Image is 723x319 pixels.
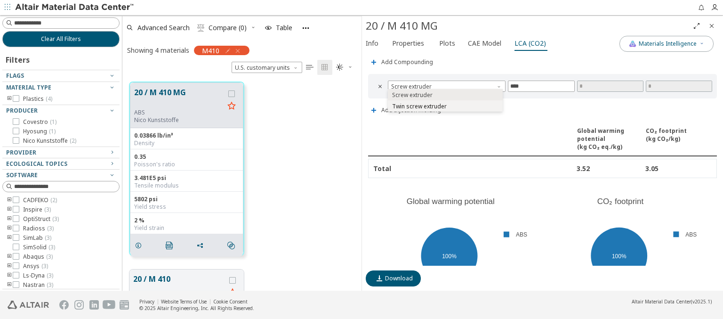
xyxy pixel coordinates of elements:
[366,101,445,120] button: Add Injection molding
[632,298,691,305] span: Altair Material Data Center
[134,132,239,139] div: 0.03866 lb/in³
[227,242,235,249] i: 
[23,262,48,270] span: Ansys
[23,225,54,232] span: Radioss
[6,281,13,289] i: toogle group
[50,196,57,204] span: ( 2 )
[127,46,189,55] div: Showing 4 materials
[302,60,317,75] button: Table View
[645,164,712,173] div: 3.05
[166,242,173,249] i: 
[134,139,239,147] div: Density
[23,281,53,289] span: Nastran
[134,87,224,109] button: 20 / M 410 MG
[514,36,546,51] span: LCA (CO2)
[6,196,13,204] i: toogle group
[6,148,36,156] span: Provider
[2,70,120,82] button: Flags
[6,253,13,261] i: toogle group
[6,72,24,80] span: Flags
[23,196,57,204] span: CADFEKO
[23,206,51,213] span: Inspire
[646,127,712,151] div: CO₂ footprint ( kg CO₂/kg )
[2,158,120,170] button: Ecological Topics
[23,137,76,145] span: Nico Kunststoffe
[50,118,56,126] span: ( 1 )
[46,95,52,103] span: ( 4 )
[122,75,361,291] div: grid
[366,53,437,72] button: Add Compounding
[70,137,76,145] span: ( 2 )
[373,164,506,173] div: Total
[161,298,207,305] a: Website Terms of Use
[381,59,433,65] span: Add Compounding
[225,286,240,301] button: Favorite
[23,128,56,135] span: Hyosung
[23,95,52,103] span: Plastics
[629,40,636,48] img: AI Copilot
[134,224,239,232] div: Yield strain
[632,298,712,305] div: (v2025.1)
[209,25,247,31] span: Compare (0)
[439,36,455,51] span: Plots
[276,25,292,31] span: Table
[232,62,302,73] div: Unit System
[161,236,181,255] button: PDF Download
[321,64,329,71] i: 
[134,174,239,182] div: 3.481E5 psi
[224,99,239,114] button: Favorite
[6,262,13,270] i: toogle group
[366,270,421,286] button: Download
[332,60,357,75] button: Theme
[6,83,51,91] span: Material Type
[44,205,51,213] span: ( 3 )
[317,60,332,75] button: Tile View
[336,64,344,71] i: 
[689,18,704,33] button: Full Screen
[47,281,53,289] span: ( 3 )
[197,24,205,32] i: 
[134,161,239,168] div: Poisson's ratio
[577,127,643,151] div: Global warming potential ( kg CO₂ eq./kg )
[577,164,643,173] div: 3.52
[306,64,313,71] i: 
[192,236,212,255] button: Share
[385,275,413,282] span: Download
[139,298,154,305] a: Privacy
[134,196,239,203] div: 5802 psi
[46,253,53,261] span: ( 3 )
[619,36,714,52] button: AI CopilotMaterials Intelligence
[704,18,719,33] button: Close
[6,106,38,115] span: Producer
[134,109,224,116] div: ABS
[2,82,120,93] button: Material Type
[392,36,424,51] span: Properties
[23,244,55,251] span: SimSolid
[6,272,13,279] i: toogle group
[2,147,120,158] button: Provider
[134,217,239,224] div: 2 %
[377,82,384,90] i: 
[366,36,378,51] span: Info
[47,271,53,279] span: ( 3 )
[6,206,13,213] i: toogle group
[134,203,239,211] div: Yield stress
[392,91,433,99] span: Screw extruder
[468,36,501,51] span: CAE Model
[6,171,38,179] span: Software
[137,25,190,31] span: Advanced Search
[23,272,53,279] span: Ls-Dyna
[134,116,224,124] p: Nico Kunststoffe
[2,170,120,181] button: Software
[48,243,55,251] span: ( 3 )
[639,40,697,48] span: Materials Intelligence
[381,107,441,113] span: Add Injection molding
[23,215,59,223] span: OptiStruct
[23,118,56,126] span: Covestro
[133,273,225,295] button: 20 / M 410
[6,215,13,223] i: toogle group
[49,127,56,135] span: ( 1 )
[23,234,51,242] span: SimLab
[232,62,302,73] span: U.S. customary units
[392,103,447,110] span: Twin screw extruder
